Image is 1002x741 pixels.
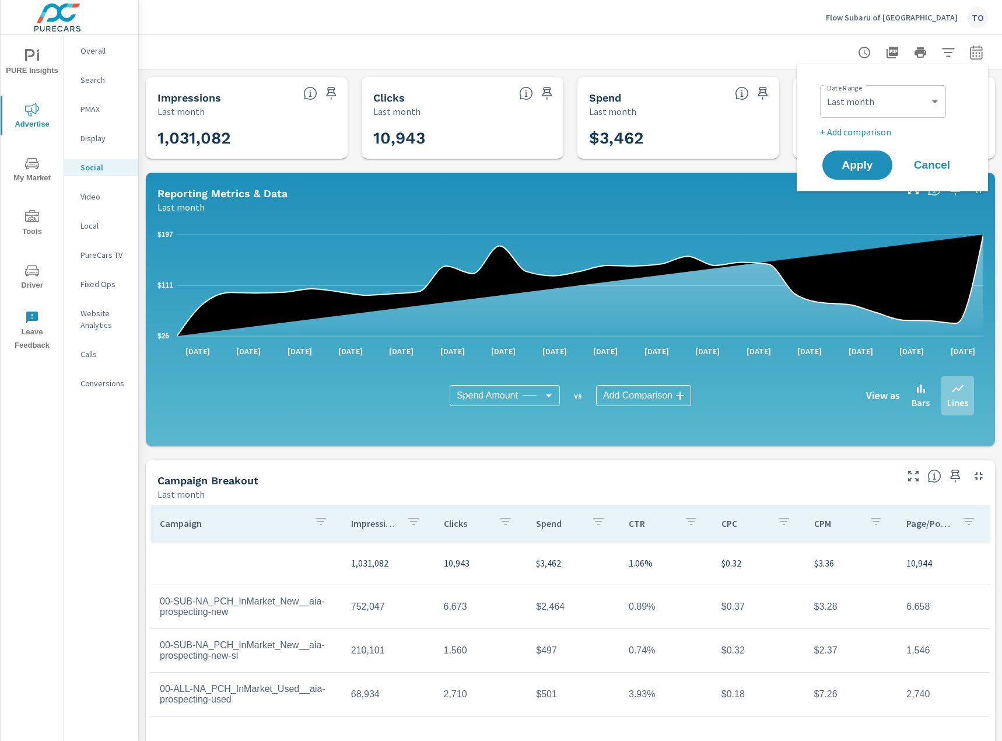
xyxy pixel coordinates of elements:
[814,556,888,570] p: $3.36
[373,104,421,118] p: Last month
[64,246,138,264] div: PureCars TV
[177,345,218,357] p: [DATE]
[589,92,621,104] h5: Spend
[589,104,636,118] p: Last month
[80,74,129,86] p: Search
[519,86,533,100] span: The number of times an ad was clicked by a consumer.
[712,592,805,621] td: $0.37
[589,128,768,148] h3: $3,462
[536,518,582,529] p: Spend
[150,674,342,714] td: 00-ALL-NA_PCH_InMarket_Used__aia-prospecting-used
[840,345,881,357] p: [DATE]
[64,305,138,334] div: Website Analytics
[619,592,712,621] td: 0.89%
[80,278,129,290] p: Fixed Ops
[712,636,805,665] td: $0.32
[636,345,677,357] p: [DATE]
[157,104,205,118] p: Last month
[946,467,965,485] span: Save this to your personalized report
[912,396,930,410] p: Bars
[80,162,129,173] p: Social
[80,220,129,232] p: Local
[560,390,596,401] p: vs
[351,518,397,529] p: Impressions
[80,378,129,389] p: Conversions
[4,49,60,78] span: PURE Insights
[527,680,619,709] td: $501
[342,680,435,709] td: 68,934
[805,680,898,709] td: $7.26
[4,156,60,185] span: My Market
[4,103,60,131] span: Advertise
[64,217,138,235] div: Local
[80,103,129,115] p: PMAX
[160,518,304,529] p: Campaign
[322,84,341,103] span: Save this to your personalized report
[444,556,518,570] p: 10,943
[881,41,904,64] button: "Export Report to PDF"
[279,345,320,357] p: [DATE]
[64,100,138,118] div: PMAX
[538,84,556,103] span: Save this to your personalized report
[150,587,342,627] td: 00-SUB-NA_PCH_InMarket_New__aia-prospecting-new
[619,680,712,709] td: 3.93%
[373,128,552,148] h3: 10,943
[228,345,269,357] p: [DATE]
[373,92,405,104] h5: Clicks
[4,210,60,239] span: Tools
[909,160,955,170] span: Cancel
[754,84,772,103] span: Save this to your personalized report
[330,345,371,357] p: [DATE]
[157,332,169,340] text: $26
[687,345,728,357] p: [DATE]
[444,518,490,529] p: Clicks
[64,71,138,89] div: Search
[805,636,898,665] td: $2.37
[897,680,990,709] td: 2,740
[834,160,881,170] span: Apply
[80,348,129,360] p: Calls
[64,188,138,205] div: Video
[603,390,672,401] span: Add Comparison
[157,281,173,289] text: $111
[64,130,138,147] div: Display
[342,636,435,665] td: 210,101
[897,636,990,665] td: 1,546
[381,345,422,357] p: [DATE]
[534,345,575,357] p: [DATE]
[585,345,626,357] p: [DATE]
[435,680,527,709] td: 2,710
[738,345,779,357] p: [DATE]
[629,518,675,529] p: CTR
[457,390,518,401] span: Spend Amount
[435,636,527,665] td: 1,560
[80,191,129,202] p: Video
[64,42,138,60] div: Overall
[906,556,980,570] p: 10,944
[629,556,703,570] p: 1.06%
[969,467,988,485] button: Minimize Widget
[805,592,898,621] td: $3.28
[80,45,129,57] p: Overall
[967,7,988,28] div: TO
[303,86,317,100] span: The number of times an ad was shown on your behalf.
[157,230,173,239] text: $197
[64,159,138,176] div: Social
[619,636,712,665] td: 0.74%
[789,345,830,357] p: [DATE]
[64,345,138,363] div: Calls
[897,151,967,180] button: Cancel
[596,385,691,406] div: Add Comparison
[157,487,205,501] p: Last month
[342,592,435,621] td: 752,047
[822,151,892,180] button: Apply
[937,41,960,64] button: Apply Filters
[943,345,983,357] p: [DATE]
[80,132,129,144] p: Display
[927,469,941,483] span: This is a summary of Social performance results by campaign. Each column can be sorted.
[897,592,990,621] td: 6,658
[536,556,610,570] p: $3,462
[157,92,221,104] h5: Impressions
[866,390,900,401] h6: View as
[721,556,796,570] p: $0.32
